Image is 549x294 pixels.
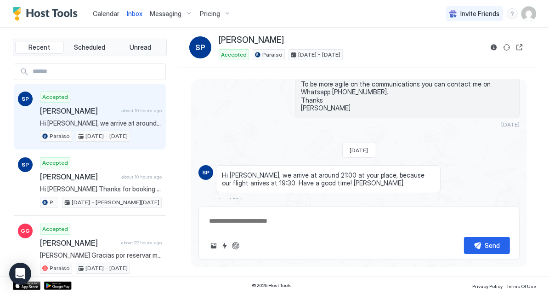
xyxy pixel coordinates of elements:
[13,39,167,56] div: tab-group
[460,10,499,18] span: Invite Friends
[200,10,220,18] span: Pricing
[127,10,142,17] span: Inbox
[40,238,117,248] span: [PERSON_NAME]
[472,283,503,289] span: Privacy Policy
[121,240,162,246] span: about 22 hours ago
[252,282,292,288] span: © 2025 Host Tools
[150,10,181,18] span: Messaging
[262,51,283,59] span: Paraiso
[485,241,500,250] div: Send
[15,41,64,54] button: Recent
[22,95,29,103] span: SP
[501,42,512,53] button: Sync reservation
[221,51,247,59] span: Accepted
[488,42,499,53] button: Reservation information
[472,281,503,290] a: Privacy Policy
[514,42,525,53] button: Open reservation
[298,51,340,59] span: [DATE] - [DATE]
[44,282,72,290] a: Google Play Store
[93,9,119,18] a: Calendar
[74,43,106,52] span: Scheduled
[501,121,520,128] span: [DATE]
[50,132,70,140] span: Paraiso
[506,281,536,290] a: Terms Of Use
[130,43,151,52] span: Unread
[219,35,284,46] span: [PERSON_NAME]
[464,237,510,254] button: Send
[85,132,128,140] span: [DATE] - [DATE]
[21,227,30,235] span: GG
[40,251,162,259] span: [PERSON_NAME] Gracias por reservar mi apartamento, estoy encantada de teneros por aquí. Te estaré...
[222,171,435,187] span: Hi [PERSON_NAME], we arrive at around 21:00 at your place, because our flight arrives at 19:30. H...
[40,106,118,115] span: [PERSON_NAME]
[507,8,518,19] div: menu
[127,9,142,18] a: Inbox
[121,108,162,114] span: about 10 hours ago
[202,168,209,177] span: SP
[13,282,40,290] a: App Store
[22,161,29,169] span: SP
[42,225,68,233] span: Accepted
[195,42,205,53] span: SP
[42,159,68,167] span: Accepted
[208,240,219,251] button: Upload image
[85,264,128,272] span: [DATE] - [DATE]
[66,41,114,54] button: Scheduled
[29,64,165,80] input: Input Field
[72,198,159,207] span: [DATE] - [PERSON_NAME][DATE]
[121,174,162,180] span: about 10 hours ago
[521,6,536,21] div: User profile
[50,198,56,207] span: Paraiso
[28,43,50,52] span: Recent
[230,240,241,251] button: ChatGPT Auto Reply
[93,10,119,17] span: Calendar
[13,7,82,21] a: Host Tools Logo
[42,93,68,101] span: Accepted
[350,147,368,154] span: [DATE]
[40,172,118,181] span: [PERSON_NAME]
[301,48,514,112] span: Hi [PERSON_NAME] Thanks for booking my apartment, I'm delighted to have you here. To be more agil...
[116,41,164,54] button: Unread
[40,185,162,193] span: Hi [PERSON_NAME] Thanks for booking my apartment, I'm delighted to have you here. To be more agil...
[50,264,70,272] span: Paraiso
[40,119,162,127] span: Hi [PERSON_NAME], we arrive at around 21:00 at your place, because our flight arrives at 19:30. H...
[219,240,230,251] button: Quick reply
[9,263,31,285] div: Open Intercom Messenger
[216,196,267,203] span: about 10 hours ago
[506,283,536,289] span: Terms Of Use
